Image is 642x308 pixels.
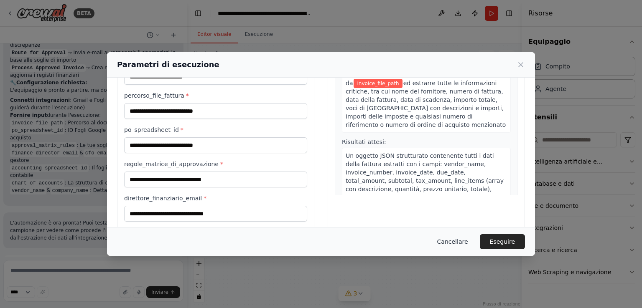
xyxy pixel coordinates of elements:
font: Cancellare [437,238,468,245]
font: invoice_file_path [357,81,399,86]
font: po_spreadsheet_id [124,126,179,133]
font: Parametri di esecuzione [117,60,219,69]
font: direttore_finanziario_email [124,195,202,202]
font: Risultati attesi: [342,139,386,145]
span: Variabile: invoice_file_path [354,79,402,88]
button: Cancellare [431,234,475,249]
font: Un oggetto JSON strutturato contenente tutti i dati della fattura estratti con i campi: vendor_na... [346,152,504,201]
font: percorso_file_fattura [124,92,184,99]
button: Eseguire [480,234,525,249]
font: ed estrarre tutte le informazioni critiche, tra cui nome del fornitore, numero di fattura, data d... [346,80,506,128]
font: Eseguire [490,238,515,245]
font: regole_matrice_di_approvazione [124,161,219,167]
